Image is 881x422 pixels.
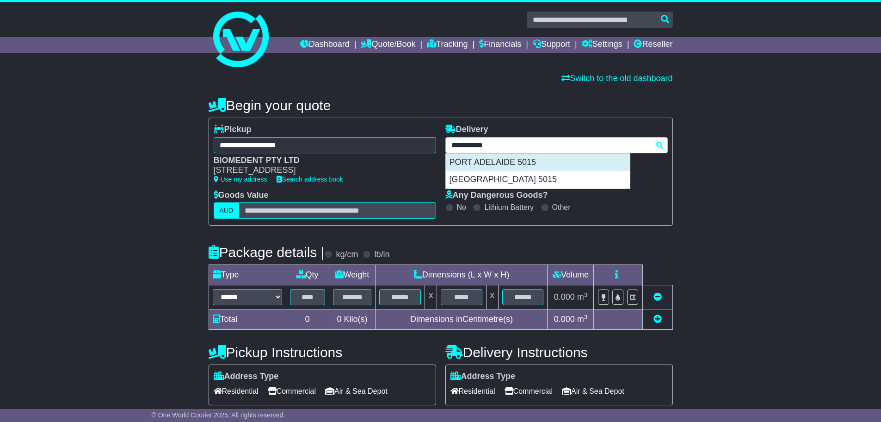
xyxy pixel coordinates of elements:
span: Commercial [505,384,553,398]
td: Total [209,309,286,330]
label: Delivery [445,125,488,135]
a: Tracking [427,37,468,53]
td: 0 [286,309,329,330]
span: © One World Courier 2025. All rights reserved. [152,411,285,419]
span: Residential [450,384,495,398]
sup: 3 [584,291,588,298]
label: kg/cm [336,250,358,260]
label: No [457,203,466,212]
label: Address Type [450,372,516,382]
a: Search address book [277,176,343,183]
td: x [425,285,437,309]
td: Dimensions in Centimetre(s) [376,309,548,330]
label: Other [552,203,571,212]
label: AUD [214,202,240,219]
td: Volume [548,265,594,285]
a: Settings [582,37,622,53]
h4: Begin your quote [209,98,673,113]
div: [STREET_ADDRESS] [214,165,427,176]
span: 0 [337,315,341,324]
h4: Pickup Instructions [209,345,436,360]
a: Reseller [634,37,672,53]
span: 0.000 [554,292,575,302]
span: m [577,292,588,302]
span: Air & Sea Depot [325,384,388,398]
label: Address Type [214,372,279,382]
span: m [577,315,588,324]
a: Use my address [214,176,267,183]
td: Dimensions (L x W x H) [376,265,548,285]
label: Goods Value [214,190,269,201]
a: Switch to the old dashboard [561,74,672,83]
a: Add new item [653,315,662,324]
label: lb/in [374,250,389,260]
a: Dashboard [300,37,350,53]
span: Residential [214,384,259,398]
div: PORT ADELAIDE 5015 [446,154,630,171]
td: Weight [329,265,376,285]
label: Any Dangerous Goods? [445,190,548,201]
a: Quote/Book [361,37,415,53]
div: BIOMEDENT PTY LTD [214,156,427,166]
sup: 3 [584,314,588,321]
td: Type [209,265,286,285]
td: Qty [286,265,329,285]
a: Remove this item [653,292,662,302]
td: Kilo(s) [329,309,376,330]
td: x [486,285,498,309]
span: Air & Sea Depot [562,384,624,398]
typeahead: Please provide city [445,137,668,153]
span: Commercial [268,384,316,398]
label: Lithium Battery [484,203,534,212]
a: Support [533,37,570,53]
h4: Package details | [209,245,325,260]
a: Financials [479,37,521,53]
div: [GEOGRAPHIC_DATA] 5015 [446,171,630,189]
span: 0.000 [554,315,575,324]
h4: Delivery Instructions [445,345,673,360]
label: Pickup [214,125,252,135]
